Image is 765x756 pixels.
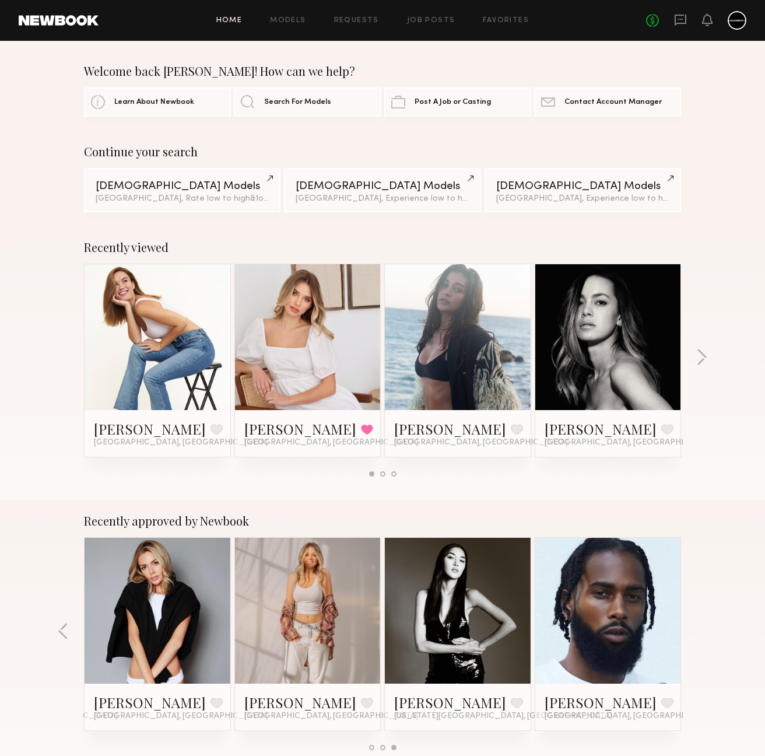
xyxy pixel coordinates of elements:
[114,99,194,106] span: Learn About Newbook
[84,145,681,159] div: Continue your search
[415,99,491,106] span: Post A Job or Casting
[270,17,306,24] a: Models
[84,240,681,254] div: Recently viewed
[394,438,568,447] span: [GEOGRAPHIC_DATA], [GEOGRAPHIC_DATA]
[94,693,206,712] a: [PERSON_NAME]
[545,438,718,447] span: [GEOGRAPHIC_DATA], [GEOGRAPHIC_DATA]
[334,17,379,24] a: Requests
[216,17,243,24] a: Home
[394,693,506,712] a: [PERSON_NAME]
[84,514,681,528] div: Recently approved by Newbook
[234,87,381,117] a: Search For Models
[244,693,356,712] a: [PERSON_NAME]
[496,181,669,192] div: [DEMOGRAPHIC_DATA] Models
[84,87,231,117] a: Learn About Newbook
[94,438,268,447] span: [GEOGRAPHIC_DATA], [GEOGRAPHIC_DATA]
[94,419,206,438] a: [PERSON_NAME]
[394,419,506,438] a: [PERSON_NAME]
[545,419,657,438] a: [PERSON_NAME]
[84,168,280,212] a: [DEMOGRAPHIC_DATA] Models[GEOGRAPHIC_DATA], Rate low to high&1other filter
[264,99,331,106] span: Search For Models
[244,419,356,438] a: [PERSON_NAME]
[384,87,531,117] a: Post A Job or Casting
[407,17,455,24] a: Job Posts
[394,712,612,721] span: [US_STATE][GEOGRAPHIC_DATA], [GEOGRAPHIC_DATA]
[545,693,657,712] a: [PERSON_NAME]
[96,181,269,192] div: [DEMOGRAPHIC_DATA] Models
[94,712,268,721] span: [GEOGRAPHIC_DATA], [GEOGRAPHIC_DATA]
[96,195,269,203] div: [GEOGRAPHIC_DATA], Rate low to high
[496,195,669,203] div: [GEOGRAPHIC_DATA], Experience low to high
[545,712,718,721] span: [GEOGRAPHIC_DATA], [GEOGRAPHIC_DATA]
[534,87,681,117] a: Contact Account Manager
[244,438,418,447] span: [GEOGRAPHIC_DATA], [GEOGRAPHIC_DATA]
[296,181,469,192] div: [DEMOGRAPHIC_DATA] Models
[564,99,662,106] span: Contact Account Manager
[296,195,469,203] div: [GEOGRAPHIC_DATA], Experience low to high
[284,168,480,212] a: [DEMOGRAPHIC_DATA] Models[GEOGRAPHIC_DATA], Experience low to high
[244,712,418,721] span: [GEOGRAPHIC_DATA], [GEOGRAPHIC_DATA]
[483,17,529,24] a: Favorites
[250,195,300,202] span: & 1 other filter
[84,64,681,78] div: Welcome back [PERSON_NAME]! How can we help?
[485,168,681,212] a: [DEMOGRAPHIC_DATA] Models[GEOGRAPHIC_DATA], Experience low to high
